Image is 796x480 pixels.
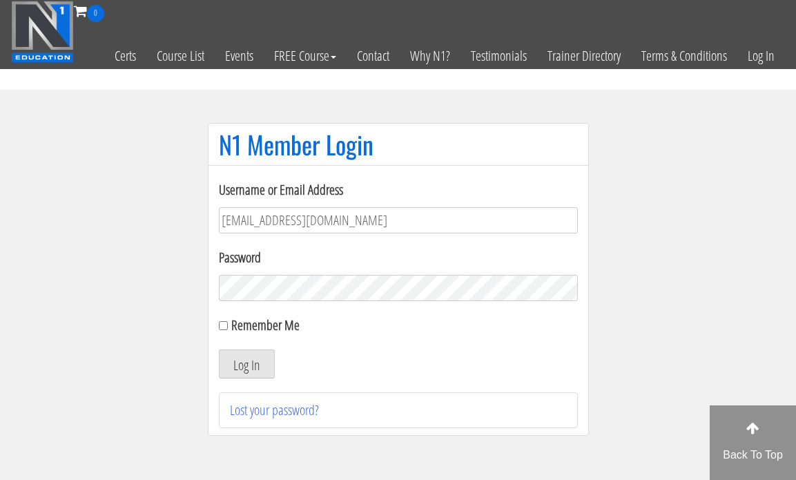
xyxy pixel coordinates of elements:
[104,22,146,90] a: Certs
[11,1,74,63] img: n1-education
[219,131,578,158] h1: N1 Member Login
[537,22,631,90] a: Trainer Directory
[631,22,737,90] a: Terms & Conditions
[215,22,264,90] a: Events
[400,22,460,90] a: Why N1?
[347,22,400,90] a: Contact
[264,22,347,90] a: FREE Course
[230,401,319,419] a: Lost your password?
[219,349,275,378] button: Log In
[74,1,104,20] a: 0
[737,22,785,90] a: Log In
[146,22,215,90] a: Course List
[231,316,300,334] label: Remember Me
[87,5,104,22] span: 0
[219,180,578,200] label: Username or Email Address
[219,247,578,268] label: Password
[460,22,537,90] a: Testimonials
